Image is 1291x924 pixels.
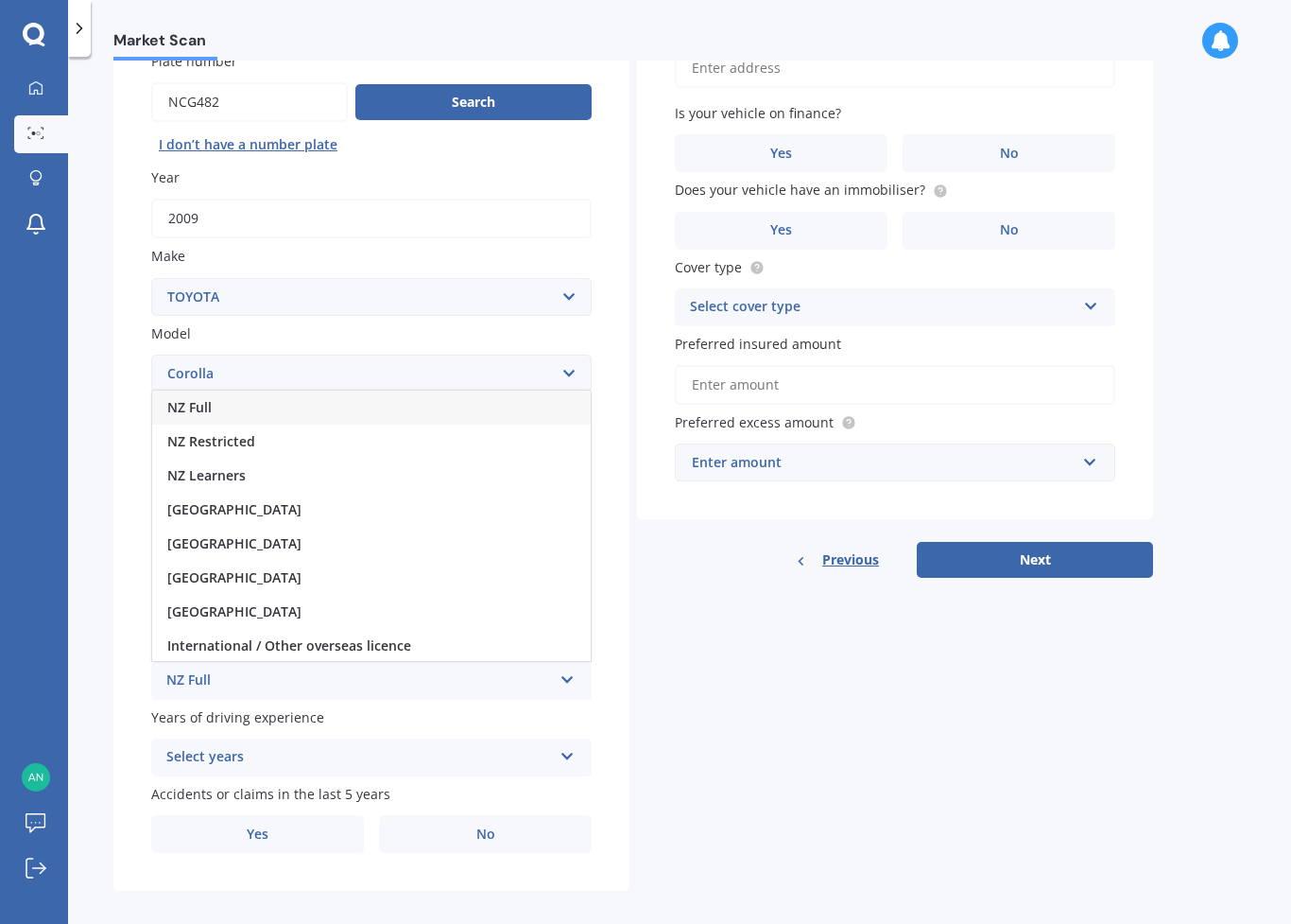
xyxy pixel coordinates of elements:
[1000,222,1019,238] span: No
[167,568,301,586] span: [GEOGRAPHIC_DATA]
[166,746,552,769] div: Select years
[151,785,390,803] span: Accidents or claims in the last 5 years
[151,168,180,186] span: Year
[22,763,50,792] img: 7d3ee9349f1237779273a44a99d443c6
[113,31,217,57] span: Market Scan
[167,636,411,654] span: International / Other overseas licence
[675,335,841,353] span: Preferred insured amount
[151,248,185,266] span: Make
[690,296,1076,319] div: Select cover type
[675,365,1115,405] input: Enter amount
[166,670,552,692] div: NZ Full
[692,452,1076,473] div: Enter amount
[675,182,925,200] span: Does your vehicle have an immobiliser?
[151,82,348,122] input: Enter plate number
[167,602,301,620] span: [GEOGRAPHIC_DATA]
[151,324,191,342] span: Model
[822,546,879,574] span: Previous
[167,534,301,552] span: [GEOGRAPHIC_DATA]
[476,827,495,843] span: No
[675,104,841,122] span: Is your vehicle on finance?
[151,130,345,160] button: I don’t have a number plate
[167,500,301,518] span: [GEOGRAPHIC_DATA]
[355,84,592,120] button: Search
[1000,146,1019,162] span: No
[675,48,1115,88] input: Enter address
[167,466,246,484] span: NZ Learners
[151,199,592,238] input: YYYY
[151,708,324,726] span: Years of driving experience
[151,52,237,70] span: Plate number
[167,398,212,416] span: NZ Full
[770,222,792,238] span: Yes
[247,827,268,843] span: Yes
[770,146,792,162] span: Yes
[675,258,742,276] span: Cover type
[917,542,1153,578] button: Next
[675,413,834,431] span: Preferred excess amount
[167,432,255,450] span: NZ Restricted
